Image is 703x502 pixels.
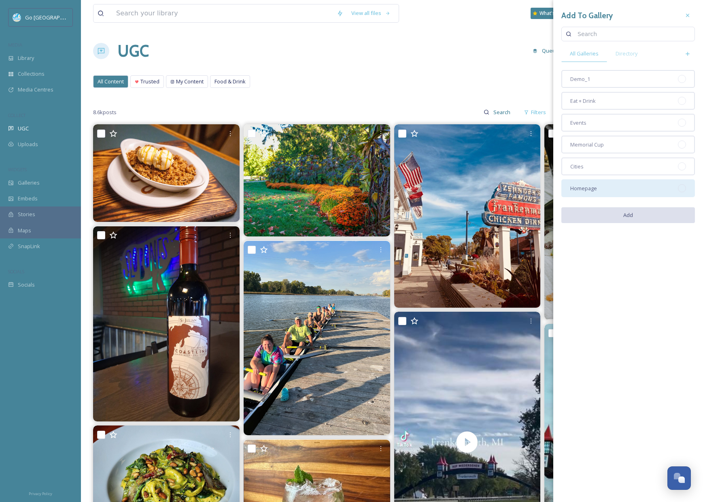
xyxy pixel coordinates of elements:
[140,78,159,85] span: Trusted
[244,241,390,436] img: monday night an 8+ was quick to hop on the water and get the most out of the remaining daylight a...
[8,42,22,48] span: MEDIA
[18,281,35,289] span: Socials
[570,185,597,192] span: Homepage
[531,108,546,116] span: Filters
[18,227,31,234] span: Maps
[570,119,586,127] span: Events
[18,86,53,94] span: Media Centres
[667,466,691,490] button: Open Chat
[8,268,24,274] span: SOCIALS
[489,104,516,120] input: Search
[561,10,613,21] h3: Add To Gallery
[347,5,395,21] a: View all files
[117,39,149,63] a: UGC
[18,140,38,148] span: Uploads
[570,141,604,149] span: Memorial Cup
[561,207,695,223] button: Add
[570,75,590,83] span: Demo_1
[8,166,27,172] span: WIDGETS
[29,488,52,498] a: Privacy Policy
[529,43,570,59] a: Queued
[29,491,52,496] span: Privacy Policy
[531,8,571,19] a: What's New
[93,124,240,222] img: Nothing says fall quite like warm Apple Crisp! 🍎✨ Cozy up with this seasonal favorite today at Om...
[544,124,691,319] img: Meet your newest obsession: Willows Brew 🍂🥤 The perfect fall blend of green apple in Mello Yello ...
[176,78,204,85] span: My Content
[13,13,21,21] img: GoGreatLogo_MISkies_RegionalTrails%20%281%29.png
[93,226,240,421] img: We are happy to announce we are now serving St Julian's Red Coastline! Coastline is a lightly oak...
[573,26,690,42] input: Search
[18,195,38,202] span: Embeds
[394,124,541,308] img: 🍗 Whether you are Team Zehnder's of Frankenmuth or Team Frankenmuth Bavarian Inn Restaurant, you ...
[25,13,85,21] span: Go [GEOGRAPHIC_DATA]
[18,242,40,250] span: SnapLink
[18,179,40,187] span: Galleries
[18,70,45,78] span: Collections
[18,54,34,62] span: Library
[616,50,637,57] span: Directory
[18,125,29,132] span: UGC
[8,112,25,118] span: COLLECT
[570,163,584,170] span: Cities
[18,211,35,218] span: Stories
[244,124,390,236] img: Chrysanthemums have arrived! Enjoy pops of fall in seasonal pots all through the Gardens and the ...
[529,43,566,59] button: Queued
[112,4,333,22] input: Search your library
[93,108,117,116] span: 8.6k posts
[570,50,599,57] span: All Galleries
[570,97,596,105] span: Eat + Drink
[98,78,124,85] span: All Content
[215,78,246,85] span: Food & Drink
